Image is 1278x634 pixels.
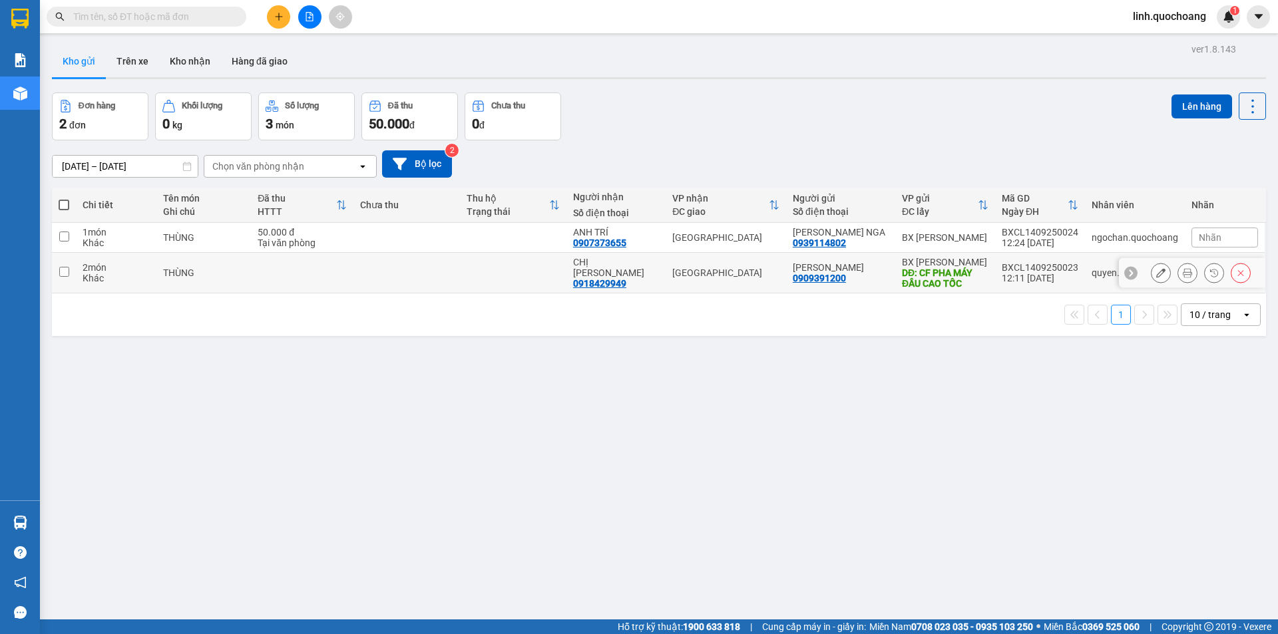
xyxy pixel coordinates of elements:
[869,619,1033,634] span: Miền Nam
[445,144,459,157] sup: 2
[793,262,889,273] div: ANH CƯỜNG
[1223,11,1235,23] img: icon-new-feature
[172,120,182,130] span: kg
[902,257,988,267] div: BX [PERSON_NAME]
[1122,8,1217,25] span: linh.quochoang
[305,12,314,21] span: file-add
[1204,622,1213,631] span: copyright
[1092,232,1178,243] div: ngochan.quochoang
[52,92,148,140] button: Đơn hàng2đơn
[895,188,995,223] th: Toggle SortBy
[14,546,27,559] span: question-circle
[1230,6,1239,15] sup: 1
[472,116,479,132] span: 0
[388,101,413,110] div: Đã thu
[672,206,769,217] div: ĐC giao
[159,45,221,77] button: Kho nhận
[79,101,115,110] div: Đơn hàng
[83,262,150,273] div: 2 món
[1002,238,1078,248] div: 12:24 [DATE]
[52,45,106,77] button: Kho gửi
[1253,11,1265,23] span: caret-down
[573,192,659,202] div: Người nhận
[53,156,198,177] input: Select a date range.
[683,621,740,632] strong: 1900 633 818
[793,206,889,217] div: Số điện thoại
[1191,200,1258,210] div: Nhãn
[467,193,549,204] div: Thu hộ
[1171,94,1232,118] button: Lên hàng
[1111,305,1131,325] button: 1
[902,206,978,217] div: ĐC lấy
[1092,267,1178,278] div: quyen.quochoang
[1191,42,1236,57] div: ver 1.8.143
[163,232,244,243] div: THÙNG
[902,232,988,243] div: BX [PERSON_NAME]
[1036,624,1040,629] span: ⚪️
[1082,621,1140,632] strong: 0369 525 060
[479,120,485,130] span: đ
[258,92,355,140] button: Số lượng3món
[357,161,368,172] svg: open
[163,193,244,204] div: Tên món
[491,101,525,110] div: Chưa thu
[1092,200,1178,210] div: Nhân viên
[672,232,779,243] div: [GEOGRAPHIC_DATA]
[267,5,290,29] button: plus
[762,619,866,634] span: Cung cấp máy in - giấy in:
[13,516,27,530] img: warehouse-icon
[1241,309,1252,320] svg: open
[1150,619,1152,634] span: |
[258,238,347,248] div: Tại văn phòng
[902,193,978,204] div: VP gửi
[106,45,159,77] button: Trên xe
[212,160,304,173] div: Chọn văn phòng nhận
[793,273,846,283] div: 0909391200
[672,193,769,204] div: VP nhận
[285,101,319,110] div: Số lượng
[11,9,29,29] img: logo-vxr
[251,188,353,223] th: Toggle SortBy
[1199,232,1221,243] span: Nhãn
[55,12,65,21] span: search
[409,120,415,130] span: đ
[573,238,626,248] div: 0907373655
[573,278,626,289] div: 0918429949
[14,606,27,619] span: message
[83,227,150,238] div: 1 món
[329,5,352,29] button: aim
[1002,193,1068,204] div: Mã GD
[1002,273,1078,283] div: 12:11 [DATE]
[793,193,889,204] div: Người gửi
[1002,262,1078,273] div: BXCL1409250023
[361,92,458,140] button: Đã thu50.000đ
[162,116,170,132] span: 0
[460,188,566,223] th: Toggle SortBy
[618,619,740,634] span: Hỗ trợ kỹ thuật:
[672,267,779,278] div: [GEOGRAPHIC_DATA]
[266,116,273,132] span: 3
[276,120,294,130] span: món
[258,227,347,238] div: 50.000 đ
[163,267,244,278] div: THÙNG
[69,120,86,130] span: đơn
[155,92,252,140] button: Khối lượng0kg
[666,188,786,223] th: Toggle SortBy
[274,12,284,21] span: plus
[83,238,150,248] div: Khác
[13,53,27,67] img: solution-icon
[1232,6,1237,15] span: 1
[360,200,453,210] div: Chưa thu
[163,206,244,217] div: Ghi chú
[1189,308,1231,321] div: 10 / trang
[182,101,222,110] div: Khối lượng
[13,86,27,100] img: warehouse-icon
[1247,5,1270,29] button: caret-down
[467,206,549,217] div: Trạng thái
[573,208,659,218] div: Số điện thoại
[750,619,752,634] span: |
[221,45,298,77] button: Hàng đã giao
[382,150,452,178] button: Bộ lọc
[14,576,27,589] span: notification
[335,12,345,21] span: aim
